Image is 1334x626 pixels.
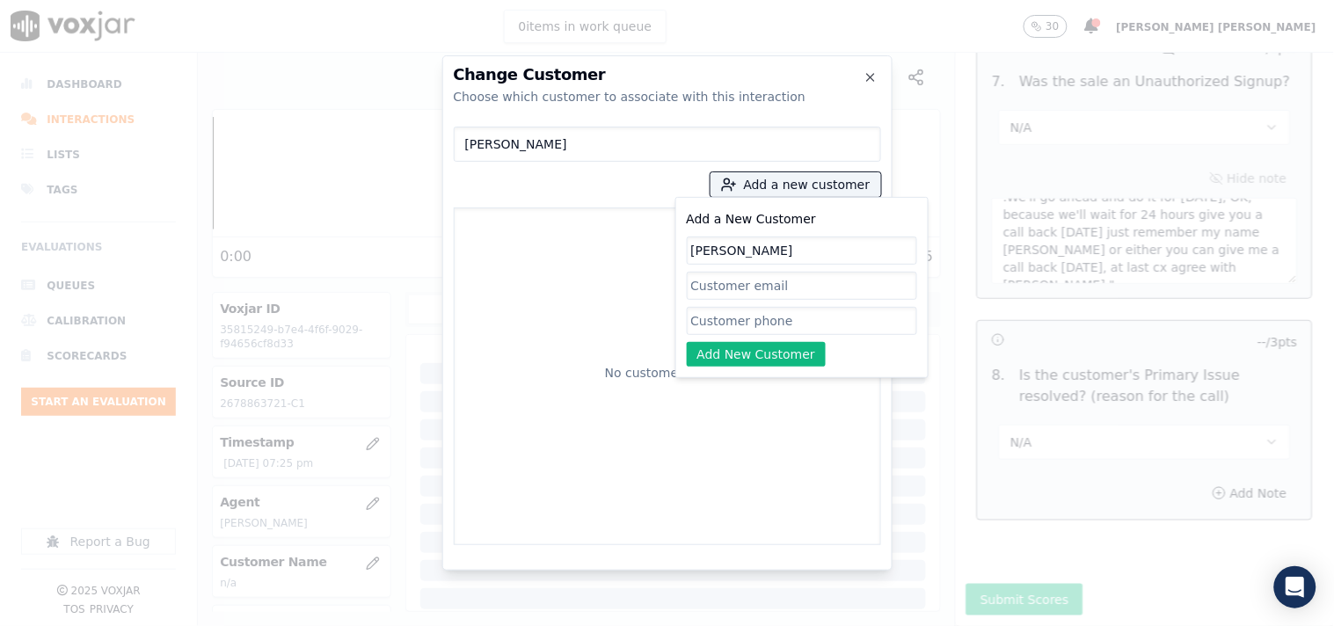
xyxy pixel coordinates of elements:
button: Add New Customer [687,342,827,367]
input: Search Customers [454,127,881,162]
input: Customer email [687,272,917,300]
input: Customer phone [687,307,917,335]
button: Add a new customer [711,172,881,197]
h2: Change Customer [454,67,881,83]
p: No customers found [605,364,729,382]
div: Open Intercom Messenger [1274,566,1316,608]
label: Add a New Customer [687,212,817,226]
input: Customer name [687,237,917,265]
div: Choose which customer to associate with this interaction [454,88,881,106]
